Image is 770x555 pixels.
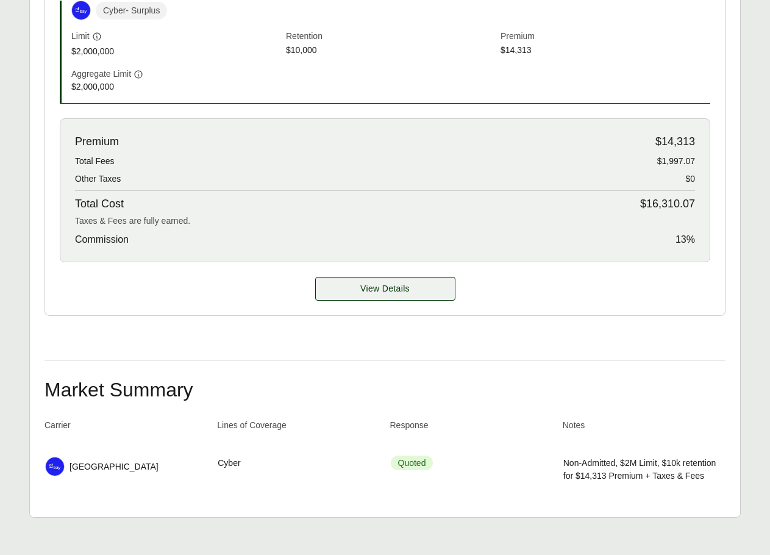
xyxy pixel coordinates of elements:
[685,173,695,185] span: $0
[501,44,710,58] span: $14,313
[217,419,380,437] th: Lines of Coverage
[45,380,725,399] h2: Market Summary
[657,155,695,168] span: $1,997.07
[75,232,129,247] span: Commission
[45,419,207,437] th: Carrier
[563,457,725,482] span: Non-Admitted, $2M Limit, $10k retention for $14,313 Premium + Taxes & Fees
[315,277,455,301] a: At-Bay details
[70,460,159,473] span: [GEOGRAPHIC_DATA]
[390,419,553,437] th: Response
[286,30,496,44] span: Retention
[71,81,281,93] span: $2,000,000
[676,232,695,247] span: 13 %
[640,196,695,212] span: $16,310.07
[75,215,695,227] div: Taxes & Fees are fully earned.
[75,196,124,212] span: Total Cost
[71,45,281,58] span: $2,000,000
[218,457,240,470] span: Cyber
[286,44,496,58] span: $10,000
[71,30,90,43] span: Limit
[96,2,167,20] span: Cyber - Surplus
[315,277,455,301] button: View Details
[501,30,710,44] span: Premium
[75,173,121,185] span: Other Taxes
[563,419,725,437] th: Notes
[391,456,433,470] span: Quoted
[71,68,131,81] span: Aggregate Limit
[75,155,115,168] span: Total Fees
[655,134,695,150] span: $14,313
[75,134,119,150] span: Premium
[46,457,64,476] img: At-Bay logo
[360,282,410,295] span: View Details
[72,1,90,20] img: At-Bay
